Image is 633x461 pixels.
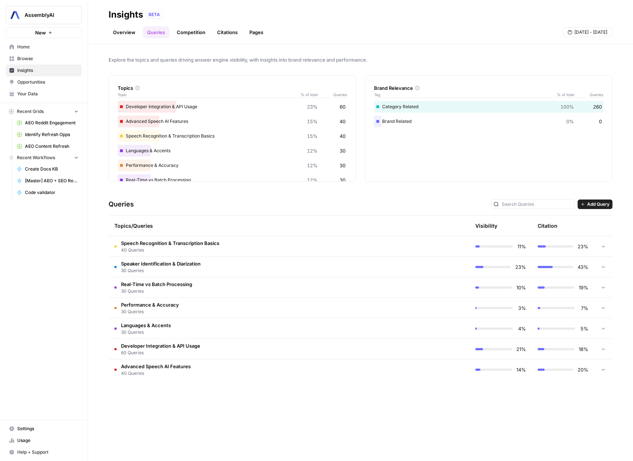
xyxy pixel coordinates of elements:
span: Insights [17,67,78,74]
button: [DATE] - [DATE] [563,28,612,37]
span: 40 Queries [121,370,191,377]
span: 10% [516,284,526,291]
div: Topics/Queries [114,216,401,236]
span: Speaker Identification & Diarization [121,260,201,267]
span: Browse [17,55,78,62]
span: [Master] AEO + SEO Refresh [25,178,78,184]
a: Queries [143,26,169,38]
span: 40 [340,132,345,140]
span: 30 Queries [121,308,179,315]
h3: Queries [109,199,134,209]
span: 23% [307,103,318,110]
span: Developer Integration & API Usage [121,342,200,350]
a: Opportunities [6,76,82,88]
span: 21% [516,345,526,353]
span: 20% [578,366,588,373]
span: AEO Content Refresh [25,143,78,150]
a: AEO Reddit Engagement [14,117,82,129]
div: Advanced Speech AI Features [118,116,347,127]
span: Advanced Speech AI Features [121,363,191,370]
div: Performance & Accuracy [118,160,347,171]
span: 23% [578,243,588,250]
span: Create Docs KB [25,166,78,172]
a: Home [6,41,82,53]
span: Help + Support [17,449,78,455]
span: Languages & Accents [121,322,171,329]
span: AssemblyAI [25,11,69,19]
span: 15% [307,132,318,140]
div: Insights [109,9,143,21]
span: 12% [307,162,318,169]
span: Recent Grids [17,108,44,115]
a: Settings [6,423,82,435]
button: New [6,27,82,38]
span: New [35,29,46,36]
span: % of total [296,92,318,98]
a: Usage [6,435,82,446]
span: Opportunities [17,79,78,85]
button: Add Query [578,200,612,209]
span: Add Query [587,201,610,208]
span: Real-Time vs Batch Processing [121,281,192,288]
span: 40 Queries [121,247,219,253]
button: Workspace: AssemblyAI [6,6,82,24]
span: 100% [560,103,574,110]
input: Search Queries [502,201,572,208]
a: Browse [6,53,82,65]
div: Citation [538,216,557,236]
div: Languages & Accents [118,145,347,157]
button: Recent Grids [6,106,82,117]
span: % of total [552,92,574,98]
span: Home [17,44,78,50]
span: 4% [517,325,526,332]
span: 30 Queries [121,267,201,274]
div: Brand Related [374,116,603,127]
a: Competition [172,26,210,38]
span: 0% [566,118,574,125]
div: Real-Time vs Batch Processing [118,174,347,186]
span: 40 [340,118,345,125]
span: 12% [307,147,318,154]
span: Tag [374,92,552,98]
span: AEO Reddit Engagement [25,120,78,126]
div: Brand Relevance [374,84,603,92]
span: 7% [579,304,588,312]
span: Settings [17,425,78,432]
span: 30 Queries [121,288,192,294]
a: Pages [245,26,268,38]
span: 30 [340,147,345,154]
span: 23% [515,263,526,271]
span: Performance & Accuracy [121,301,179,308]
span: 18% [579,345,588,353]
a: Overview [109,26,140,38]
img: AssemblyAI Logo [8,8,22,22]
span: Queries [318,92,347,98]
a: Create Docs KB [14,163,82,175]
div: Topics [118,84,347,92]
div: Visibility [475,222,497,230]
a: Code validator [14,187,82,198]
span: Topic [118,92,296,98]
a: Your Data [6,88,82,100]
div: Developer Integration & API Usage [118,101,347,113]
button: Help + Support [6,446,82,458]
span: 3% [517,304,526,312]
span: Queries [574,92,603,98]
button: Recent Workflows [6,152,82,163]
div: Category Related [374,101,603,113]
a: Insights [6,65,82,76]
span: 14% [516,366,526,373]
a: Identify Refresh Opps [14,129,82,140]
span: 12% [307,176,318,184]
div: Speech Recognition & Transcription Basics [118,130,347,142]
span: Usage [17,437,78,444]
span: 15% [307,118,318,125]
a: [Master] AEO + SEO Refresh [14,175,82,187]
span: 30 [340,162,345,169]
span: 11% [517,243,526,250]
span: 43% [578,263,588,271]
a: Citations [213,26,242,38]
span: Speech Recognition & Transcription Basics [121,239,219,247]
span: 60 Queries [121,350,200,356]
span: [DATE] - [DATE] [574,29,607,36]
